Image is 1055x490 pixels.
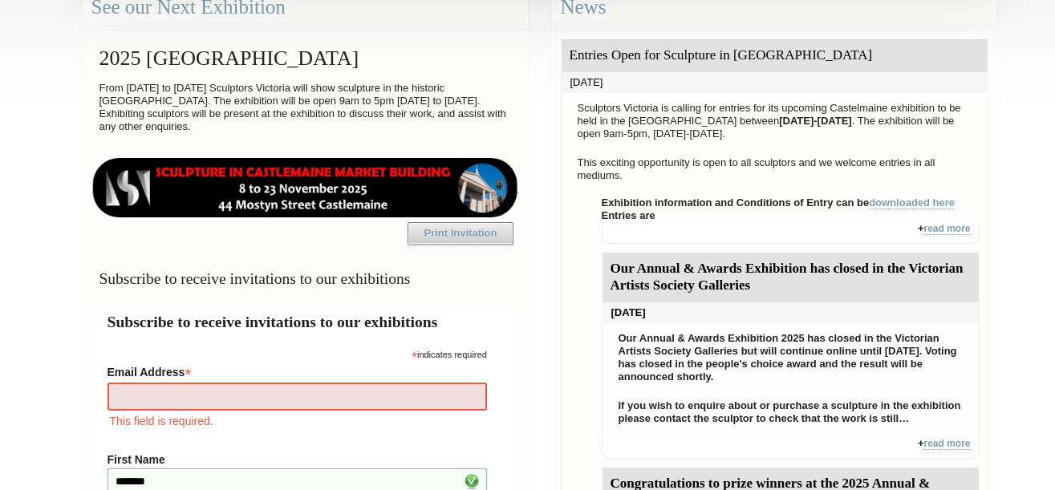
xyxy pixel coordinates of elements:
[923,438,970,450] a: read more
[779,115,852,127] strong: [DATE]-[DATE]
[562,72,988,93] div: [DATE]
[603,302,979,323] div: [DATE]
[108,412,487,430] div: This field is required.
[108,346,487,361] div: indicates required
[91,78,519,137] p: From [DATE] to [DATE] Sculptors Victoria will show sculpture in the historic [GEOGRAPHIC_DATA]. T...
[108,310,503,334] h2: Subscribe to receive invitations to our exhibitions
[602,437,980,459] div: +
[91,158,519,217] img: castlemaine-ldrbd25v2.png
[602,222,980,244] div: +
[869,196,955,209] a: downloaded here
[570,152,980,186] p: This exciting opportunity is open to all sculptors and we welcome entries in all mediums.
[408,222,513,245] a: Print Invitation
[91,263,519,294] h3: Subscribe to receive invitations to our exhibitions
[562,39,988,72] div: Entries Open for Sculpture in [GEOGRAPHIC_DATA]
[91,38,519,78] h2: 2025 [GEOGRAPHIC_DATA]
[108,453,487,466] label: First Name
[603,253,979,302] div: Our Annual & Awards Exhibition has closed in the Victorian Artists Society Galleries
[602,196,956,209] strong: Exhibition information and Conditions of Entry can be
[611,328,971,387] p: Our Annual & Awards Exhibition 2025 has closed in the Victorian Artists Society Galleries but wil...
[923,223,970,235] a: read more
[570,98,980,144] p: Sculptors Victoria is calling for entries for its upcoming Castelmaine exhibition to be held in t...
[108,361,487,380] label: Email Address
[611,395,971,429] p: If you wish to enquire about or purchase a sculpture in the exhibition please contact the sculpto...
